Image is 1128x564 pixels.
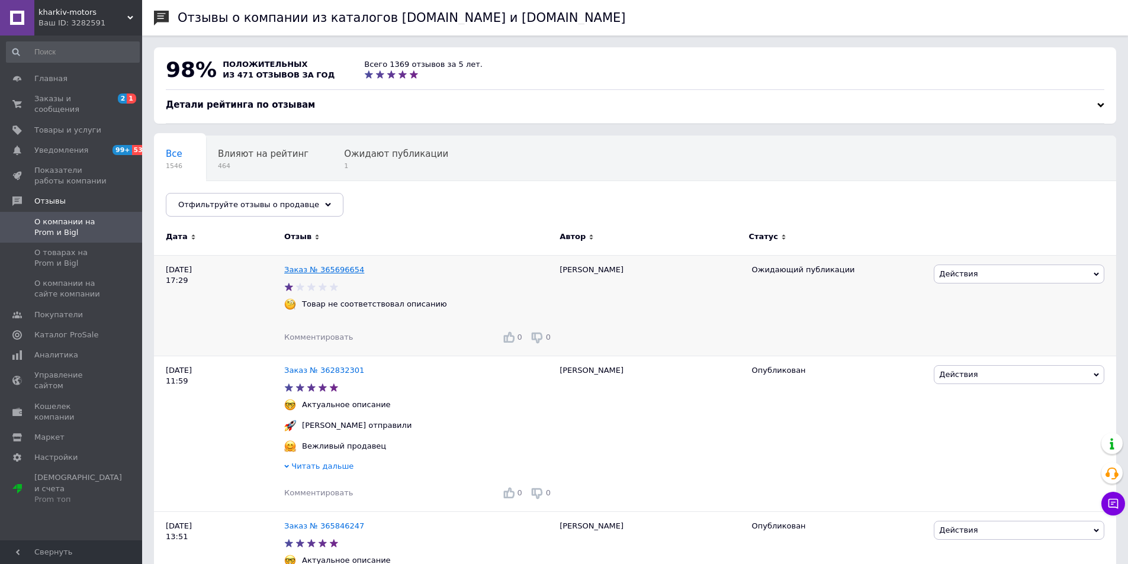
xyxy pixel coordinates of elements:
div: Комментировать [284,332,353,343]
span: 2 [118,94,127,104]
a: Заказ № 362832301 [284,366,364,375]
span: Маркет [34,432,65,443]
span: Отзыв [284,231,311,242]
span: Влияют на рейтинг [218,149,308,159]
span: Уведомления [34,145,88,156]
span: Главная [34,73,68,84]
span: О товарах на Prom и Bigl [34,247,110,269]
span: Опубликованы без комме... [166,194,294,204]
span: Действия [939,526,978,534]
span: 0 [546,333,551,341]
span: Кошелек компании [34,401,110,423]
div: [PERSON_NAME] [554,255,745,356]
span: 0 [546,488,551,497]
button: Чат с покупателем [1101,492,1125,515]
span: Аналитика [34,350,78,360]
a: Заказ № 365696654 [284,265,364,274]
span: Детали рейтинга по отзывам [166,99,315,110]
span: Все [166,149,182,159]
span: Комментировать [284,333,353,341]
div: Ваш ID: 3282591 [38,18,142,28]
div: Читать дальше [284,461,554,475]
div: [PERSON_NAME] [554,356,745,511]
div: Комментировать [284,488,353,498]
span: 1546 [166,162,182,170]
span: 1 [344,162,448,170]
span: kharkiv-motors [38,7,127,18]
span: Статус [748,231,778,242]
span: [DEMOGRAPHIC_DATA] и счета [34,472,122,505]
div: Всего 1369 отзывов за 5 лет. [364,59,483,70]
h1: Отзывы о компании из каталогов [DOMAIN_NAME] и [DOMAIN_NAME] [178,11,626,25]
img: :hugging_face: [284,440,296,452]
span: Читать дальше [291,462,353,470]
span: 0 [518,333,522,341]
span: Комментировать [284,488,353,497]
img: :nerd_face: [284,399,296,411]
div: Опубликован [751,365,925,376]
span: О компании на Prom и Bigl [34,217,110,238]
span: Автор [560,231,586,242]
span: 98% [166,57,217,82]
span: 1 [127,94,136,104]
div: Актуальное описание [299,399,394,410]
span: Покупатели [34,310,83,320]
span: Показатели работы компании [34,165,110,186]
span: Отфильтруйте отзывы о продавце [178,200,319,209]
a: Заказ № 365846247 [284,521,364,530]
div: Prom топ [34,494,122,505]
span: Настройки [34,452,78,463]
span: Отзывы [34,196,66,207]
span: 99+ [113,145,132,155]
span: О компании на сайте компании [34,278,110,299]
span: положительных [223,60,307,69]
span: Управление сайтом [34,370,110,391]
div: Вежливый продавец [299,441,389,452]
span: Действия [939,269,978,278]
span: Каталог ProSale [34,330,98,340]
span: Дата [166,231,188,242]
div: Товар не соответствовал описанию [299,299,450,310]
div: [DATE] 11:59 [154,356,284,511]
span: 464 [218,162,308,170]
div: [PERSON_NAME] отправили [299,420,414,431]
span: 0 [518,488,522,497]
div: Ожидающий публикации [751,265,925,275]
img: :rocket: [284,420,296,431]
span: Действия [939,370,978,379]
span: 53 [132,145,146,155]
span: Ожидают публикации [344,149,448,159]
span: Заказы и сообщения [34,94,110,115]
img: :face_with_monocle: [284,298,296,310]
div: Опубликован [751,521,925,531]
div: Опубликованы без комментария [154,181,318,226]
div: Детали рейтинга по отзывам [166,99,1104,111]
span: из 471 отзывов за год [223,70,335,79]
span: Товары и услуги [34,125,101,136]
div: [DATE] 17:29 [154,255,284,356]
input: Поиск [6,41,140,63]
